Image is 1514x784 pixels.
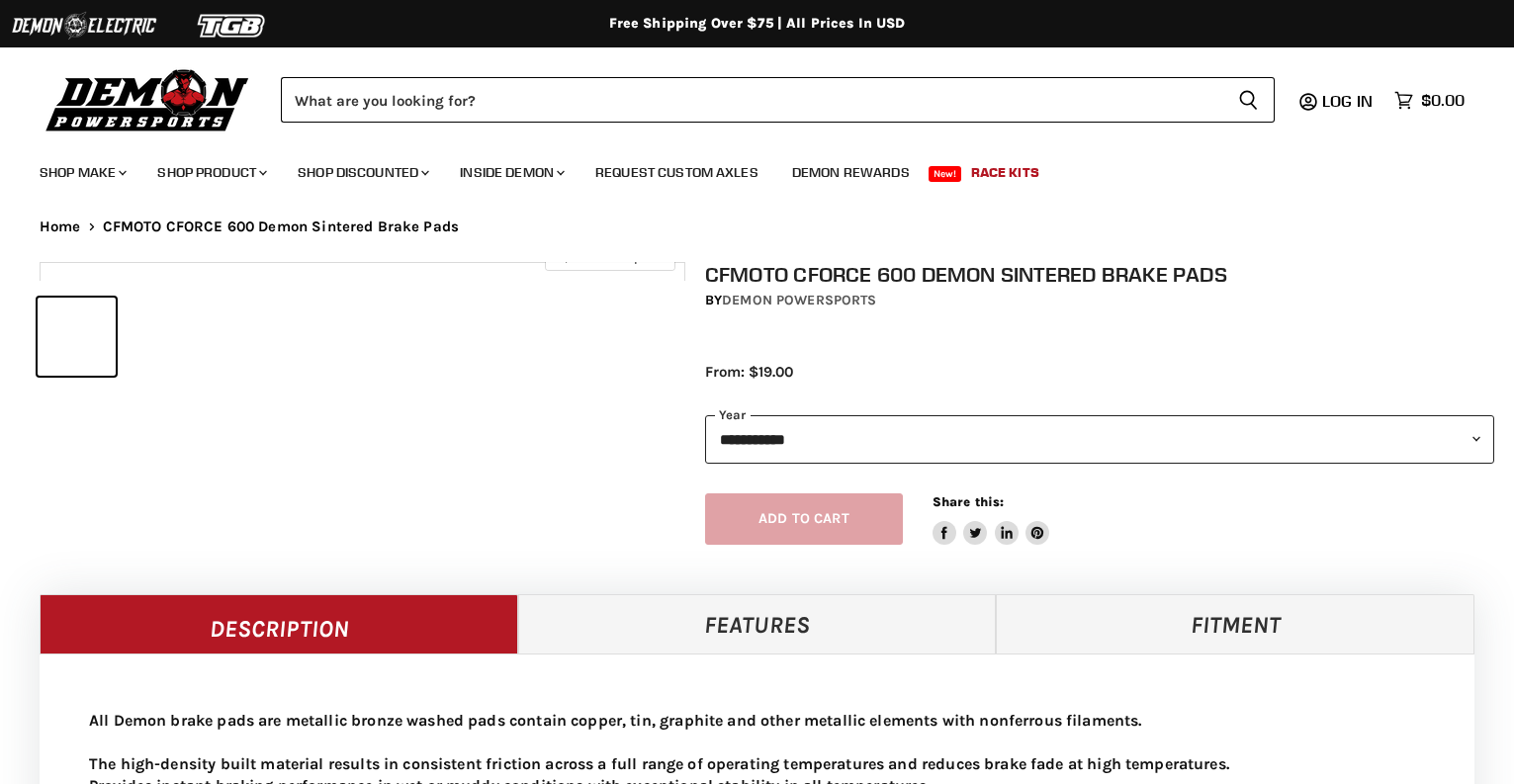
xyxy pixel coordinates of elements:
[40,64,256,134] img: Demon Powersports
[705,415,1494,464] select: year
[705,290,1494,311] div: by
[956,152,1054,193] a: Race Kits
[705,363,793,381] span: From: $19.00
[38,298,116,376] button: CFMOTO CFORCE 600 Demon Sintered Brake Pads thumbnail
[1222,77,1275,123] button: Search
[206,298,284,376] button: CFMOTO CFORCE 600 Demon Sintered Brake Pads thumbnail
[281,77,1275,123] form: Product
[929,166,962,182] span: New!
[555,249,665,264] span: Click to expand
[10,7,158,44] img: Demon Electric Logo 2
[1313,92,1384,110] a: Log in
[25,144,1460,193] ul: Main menu
[122,298,200,376] button: CFMOTO CFORCE 600 Demon Sintered Brake Pads thumbnail
[580,152,773,193] a: Request Custom Axles
[281,77,1222,123] input: Search
[1421,91,1465,110] span: $0.00
[25,152,138,193] a: Shop Make
[103,218,459,235] span: CFMOTO CFORCE 600 Demon Sintered Brake Pads
[705,262,1494,287] h1: CFMOTO CFORCE 600 Demon Sintered Brake Pads
[996,594,1474,653] a: Fitment
[777,152,925,193] a: Demon Rewards
[722,292,876,308] a: Demon Powersports
[40,218,81,235] a: Home
[933,494,1004,509] span: Share this:
[445,152,577,193] a: Inside Demon
[142,152,279,193] a: Shop Product
[518,594,997,653] a: Features
[1384,86,1474,115] a: $0.00
[40,594,518,653] a: Description
[158,7,307,44] img: TGB Logo 2
[1322,91,1373,111] span: Log in
[933,493,1050,546] aside: Share this:
[283,152,441,193] a: Shop Discounted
